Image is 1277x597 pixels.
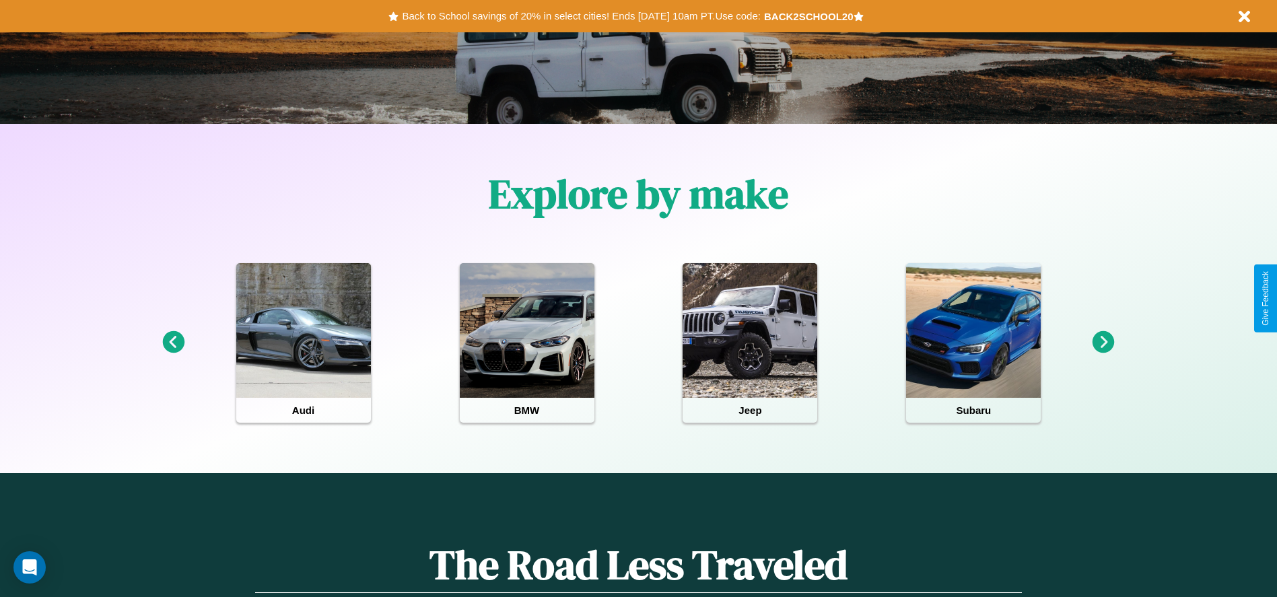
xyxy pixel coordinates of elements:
div: Give Feedback [1261,271,1270,326]
h4: Jeep [683,398,817,423]
h4: BMW [460,398,594,423]
button: Back to School savings of 20% in select cities! Ends [DATE] 10am PT.Use code: [399,7,763,26]
h4: Audi [236,398,371,423]
h1: Explore by make [489,166,788,221]
h4: Subaru [906,398,1041,423]
b: BACK2SCHOOL20 [764,11,854,22]
div: Open Intercom Messenger [13,551,46,584]
h1: The Road Less Traveled [255,537,1021,593]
